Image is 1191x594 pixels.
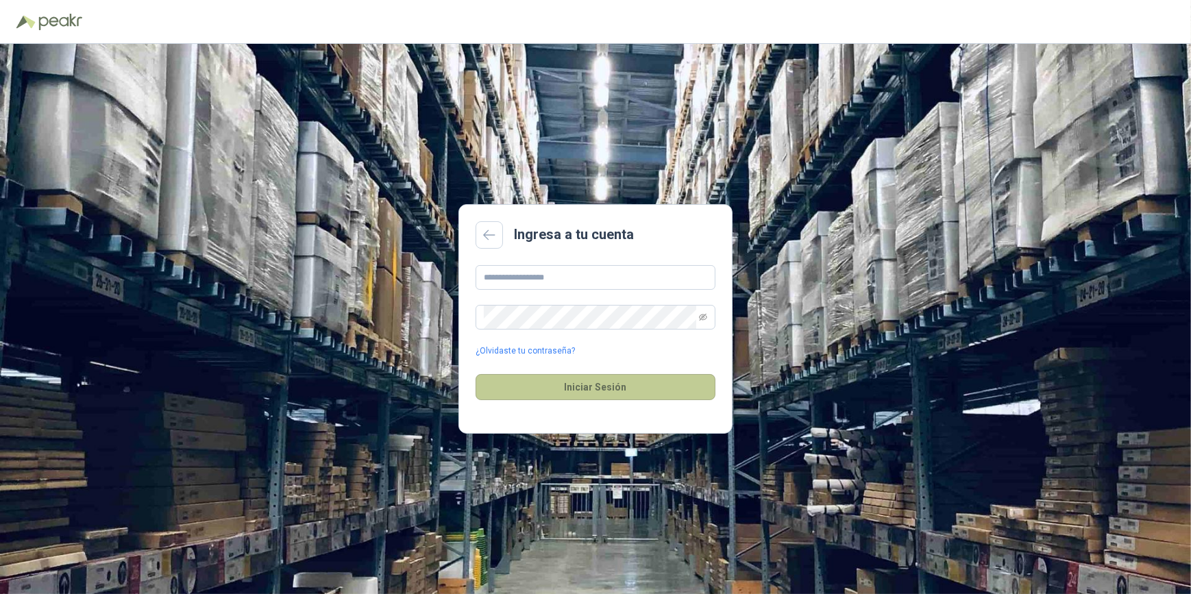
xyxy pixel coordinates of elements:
a: ¿Olvidaste tu contraseña? [476,345,575,358]
span: eye-invisible [699,313,707,321]
img: Logo [16,15,36,29]
h2: Ingresa a tu cuenta [514,224,634,245]
img: Peakr [38,14,82,30]
button: Iniciar Sesión [476,374,715,400]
